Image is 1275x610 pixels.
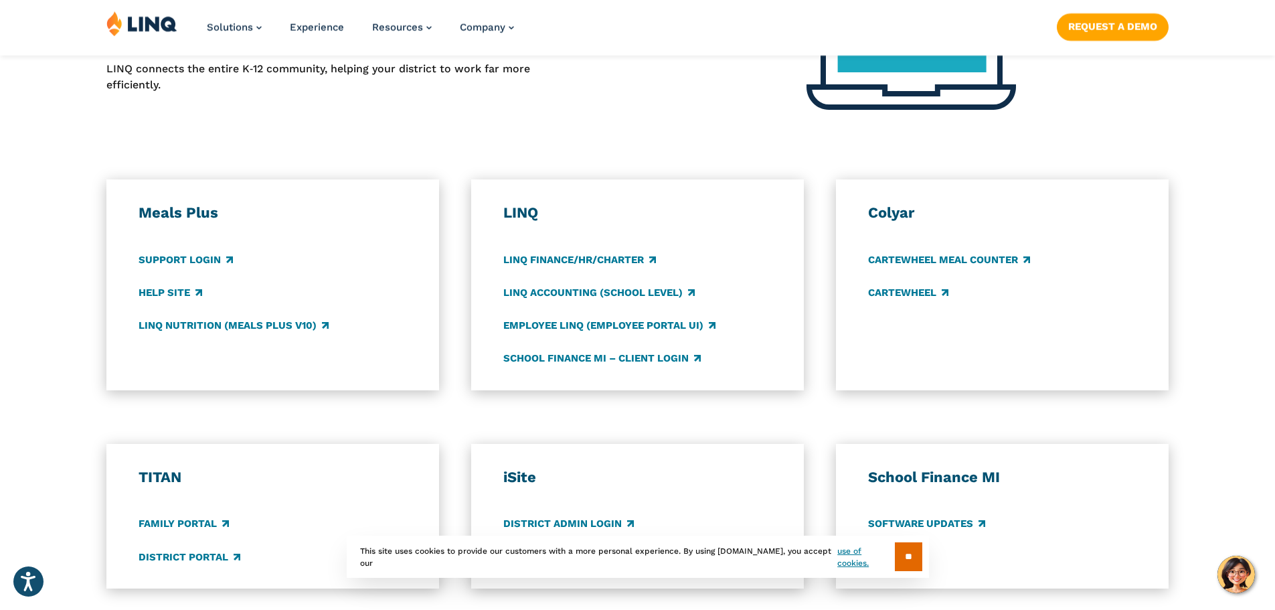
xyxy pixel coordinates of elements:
[868,468,1137,487] h3: School Finance MI
[1057,11,1169,40] nav: Button Navigation
[372,21,423,33] span: Resources
[372,21,432,33] a: Resources
[347,536,929,578] div: This site uses cookies to provide our customers with a more personal experience. By using [DOMAIN...
[1057,13,1169,40] a: Request a Demo
[868,252,1030,267] a: CARTEWHEEL Meal Counter
[868,517,985,532] a: Software Updates
[503,204,772,222] h3: LINQ
[460,21,514,33] a: Company
[106,61,531,94] p: LINQ connects the entire K‑12 community, helping your district to work far more efficiently.
[290,21,344,33] a: Experience
[139,550,240,564] a: District Portal
[139,318,329,333] a: LINQ Nutrition (Meals Plus v10)
[139,252,233,267] a: Support Login
[106,11,177,36] img: LINQ | K‑12 Software
[139,204,408,222] h3: Meals Plus
[503,285,695,300] a: LINQ Accounting (school level)
[837,545,894,569] a: use of cookies.
[868,285,948,300] a: CARTEWHEEL
[503,468,772,487] h3: iSite
[503,351,701,366] a: School Finance MI – Client Login
[207,11,514,55] nav: Primary Navigation
[139,517,229,532] a: Family Portal
[503,318,715,333] a: Employee LINQ (Employee Portal UI)
[207,21,262,33] a: Solutions
[139,468,408,487] h3: TITAN
[460,21,505,33] span: Company
[1217,556,1255,593] button: Hello, have a question? Let’s chat.
[207,21,253,33] span: Solutions
[139,285,202,300] a: Help Site
[503,517,634,532] a: District Admin Login
[503,252,656,267] a: LINQ Finance/HR/Charter
[868,204,1137,222] h3: Colyar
